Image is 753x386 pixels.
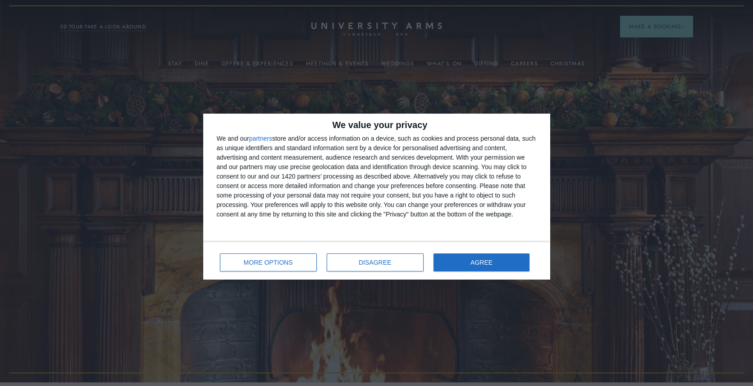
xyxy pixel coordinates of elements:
[470,259,493,266] span: AGREE
[217,120,537,129] h2: We value your privacy
[434,253,530,271] button: AGREE
[220,253,317,271] button: MORE OPTIONS
[203,114,550,280] div: qc-cmp2-ui
[249,135,272,142] button: partners
[327,253,424,271] button: DISAGREE
[359,259,391,266] span: DISAGREE
[217,134,537,219] div: We and our store and/or access information on a device, such as cookies and process personal data...
[244,259,293,266] span: MORE OPTIONS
